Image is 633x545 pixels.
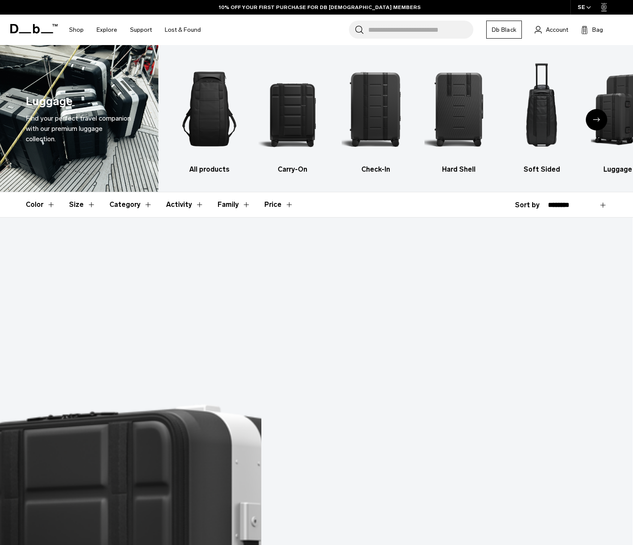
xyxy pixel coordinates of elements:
[264,192,294,217] button: Toggle Price
[165,15,201,45] a: Lost & Found
[63,15,207,45] nav: Main Navigation
[258,164,327,175] h3: Carry-On
[342,58,410,160] img: Db
[97,15,117,45] a: Explore
[218,192,251,217] button: Toggle Filter
[26,93,73,110] h1: Luggage
[424,58,493,160] img: Db
[592,25,603,34] span: Bag
[508,58,576,175] li: 5 / 6
[166,192,204,217] button: Toggle Filter
[508,58,576,160] img: Db
[176,58,244,175] a: Db All products
[508,58,576,175] a: Db Soft Sided
[508,164,576,175] h3: Soft Sided
[546,25,568,34] span: Account
[109,192,152,217] button: Toggle Filter
[219,3,421,11] a: 10% OFF YOUR FIRST PURCHASE FOR DB [DEMOGRAPHIC_DATA] MEMBERS
[258,58,327,160] img: Db
[69,192,96,217] button: Toggle Filter
[486,21,522,39] a: Db Black
[130,15,152,45] a: Support
[69,15,84,45] a: Shop
[424,164,493,175] h3: Hard Shell
[586,109,607,130] div: Next slide
[176,164,244,175] h3: All products
[342,58,410,175] li: 3 / 6
[26,114,131,143] span: Find your perfect travel companion with our premium luggage collection.
[176,58,244,175] li: 1 / 6
[176,58,244,160] img: Db
[424,58,493,175] a: Db Hard Shell
[581,24,603,35] button: Bag
[258,58,327,175] li: 2 / 6
[424,58,493,175] li: 4 / 6
[26,192,55,217] button: Toggle Filter
[535,24,568,35] a: Account
[342,164,410,175] h3: Check-In
[342,58,410,175] a: Db Check-In
[258,58,327,175] a: Db Carry-On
